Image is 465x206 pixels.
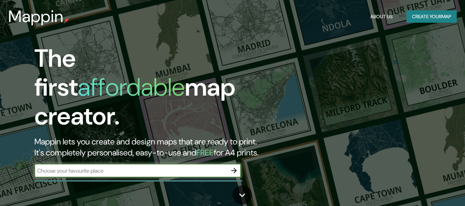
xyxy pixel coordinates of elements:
h3: Mappin [8,7,64,26]
h1: affordable [78,71,185,103]
input: Choose your favourite place [34,167,227,175]
h2: Mappin lets you create and design maps that are ready to print. It's completely personalised, eas... [34,136,267,158]
button: About Us [368,10,395,23]
h5: FREE [196,147,214,158]
button: Create yourmap [406,10,457,23]
h1: The first map creator. [34,44,267,136]
img: mappin-pin [64,18,69,23]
